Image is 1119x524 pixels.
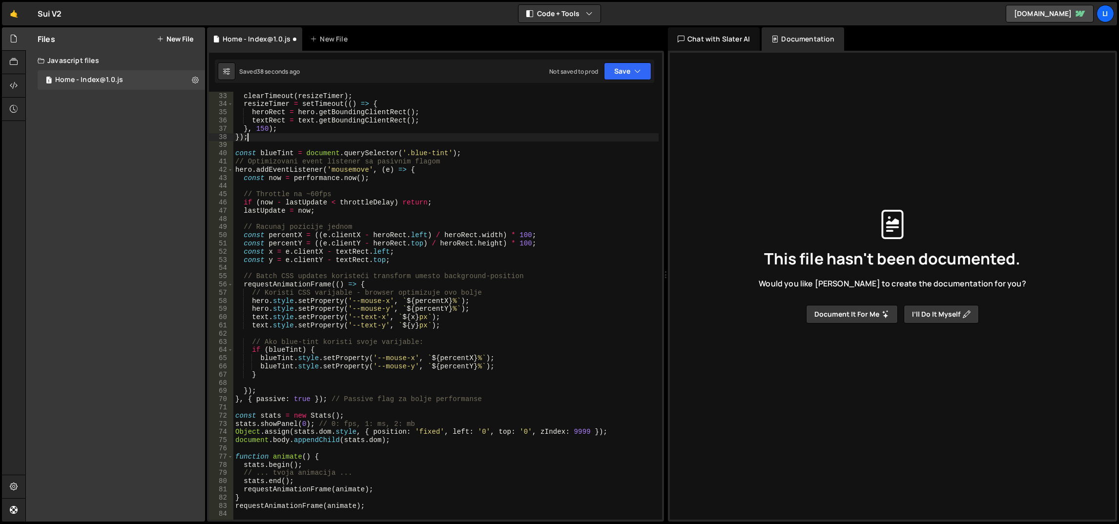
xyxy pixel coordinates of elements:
[209,92,233,101] div: 33
[38,8,62,20] div: Sui V2
[209,240,233,248] div: 51
[209,117,233,125] div: 36
[759,278,1026,289] span: Would you like [PERSON_NAME] to create the documentation for you?
[209,125,233,133] div: 37
[209,436,233,444] div: 75
[209,330,233,338] div: 62
[209,149,233,158] div: 40
[209,256,233,264] div: 53
[764,251,1020,266] span: This file hasn't been documented.
[209,166,233,174] div: 42
[209,494,233,502] div: 82
[209,403,233,412] div: 71
[1097,5,1114,22] a: Li
[209,264,233,272] div: 54
[604,62,651,80] button: Save
[762,27,844,51] div: Documentation
[209,133,233,141] div: 38
[209,338,233,346] div: 63
[239,67,300,76] div: Saved
[209,444,233,453] div: 76
[209,174,233,182] div: 43
[209,223,233,231] div: 49
[209,346,233,354] div: 64
[209,100,233,108] div: 34
[209,190,233,199] div: 45
[209,207,233,215] div: 47
[209,453,233,461] div: 77
[1006,5,1094,22] a: [DOMAIN_NAME]
[904,305,979,323] button: I’ll do it myself
[209,371,233,379] div: 67
[549,67,598,76] div: Not saved to prod
[209,289,233,297] div: 57
[55,76,123,84] div: Home - Index@1.0.js
[209,379,233,387] div: 68
[209,428,233,436] div: 74
[157,35,193,43] button: New File
[209,313,233,322] div: 60
[209,412,233,420] div: 72
[209,469,233,477] div: 79
[209,199,233,207] div: 46
[46,77,52,85] span: 1
[209,297,233,305] div: 58
[2,2,26,25] a: 🤙
[209,248,233,256] div: 52
[209,477,233,485] div: 80
[668,27,760,51] div: Chat with Slater AI
[209,272,233,281] div: 55
[209,108,233,117] div: 35
[310,34,351,44] div: New File
[209,354,233,363] div: 65
[26,51,205,70] div: Javascript files
[209,305,233,313] div: 59
[209,158,233,166] div: 41
[209,395,233,403] div: 70
[209,182,233,190] div: 44
[38,34,55,44] h2: Files
[209,322,233,330] div: 61
[38,70,205,90] div: 17378/48381.js
[209,461,233,469] div: 78
[209,141,233,149] div: 39
[209,502,233,510] div: 83
[209,387,233,395] div: 69
[209,215,233,223] div: 48
[518,5,601,22] button: Code + Tools
[209,231,233,240] div: 50
[209,363,233,371] div: 66
[209,420,233,428] div: 73
[223,34,290,44] div: Home - Index@1.0.js
[209,485,233,494] div: 81
[257,67,300,76] div: 38 seconds ago
[209,510,233,518] div: 84
[806,305,898,323] button: Document it for me
[209,281,233,289] div: 56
